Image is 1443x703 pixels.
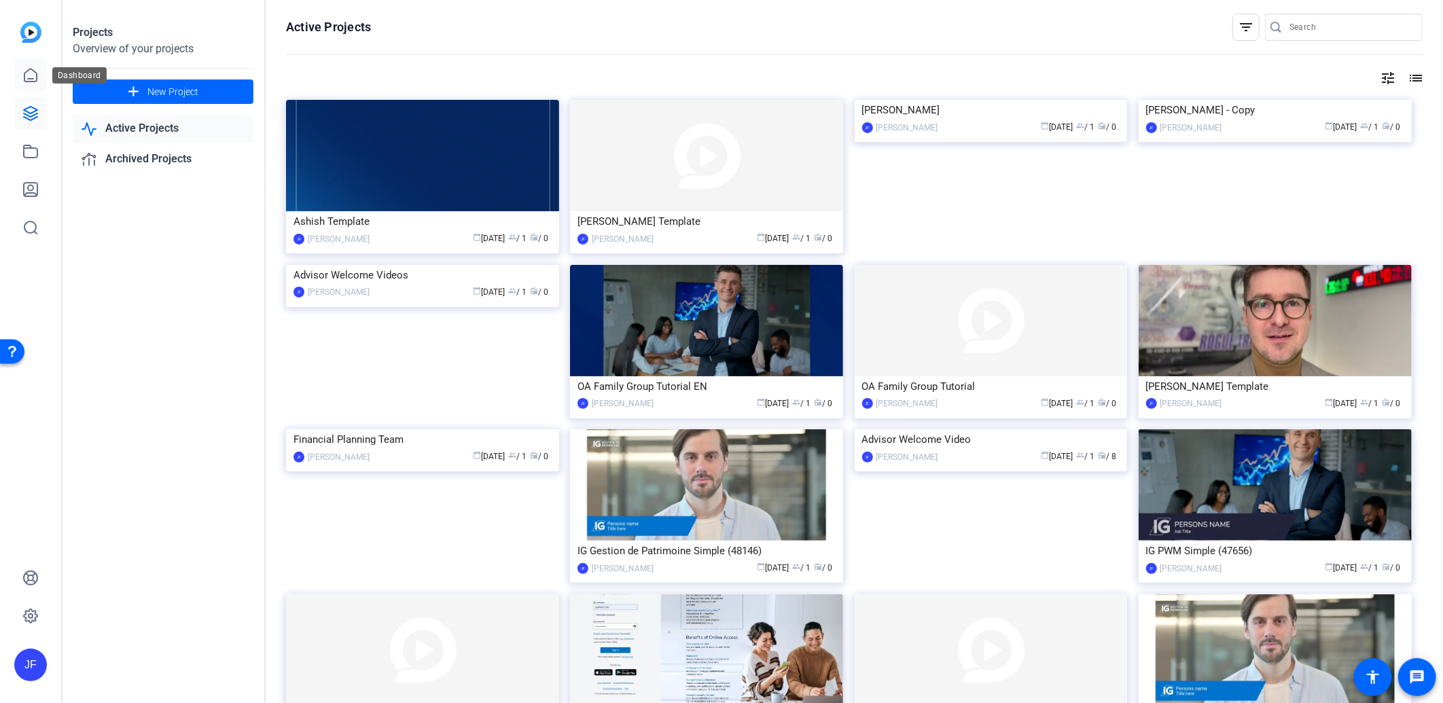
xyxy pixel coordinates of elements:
[757,398,765,406] span: calendar_today
[1383,562,1391,571] span: radio
[1076,399,1094,408] span: / 1
[862,398,873,409] div: JF
[308,450,370,464] div: [PERSON_NAME]
[757,233,765,241] span: calendar_today
[473,287,481,295] span: calendar_today
[530,234,548,243] span: / 0
[1325,399,1357,408] span: [DATE]
[577,541,836,561] div: IG Gestion de Patrimoine Simple (48146)
[1289,19,1412,35] input: Search
[577,234,588,245] div: JF
[1076,122,1084,130] span: group
[508,451,516,459] span: group
[73,24,253,41] div: Projects
[814,563,832,573] span: / 0
[1041,399,1073,408] span: [DATE]
[876,450,938,464] div: [PERSON_NAME]
[792,399,810,408] span: / 1
[1160,121,1222,134] div: [PERSON_NAME]
[508,234,527,243] span: / 1
[1098,399,1116,408] span: / 0
[73,79,253,104] button: New Project
[1098,122,1106,130] span: radio
[1146,563,1157,574] div: JF
[577,398,588,409] div: JF
[1361,563,1379,573] span: / 1
[293,211,552,232] div: Ashish Template
[592,397,654,410] div: [PERSON_NAME]
[1361,562,1369,571] span: group
[508,287,527,297] span: / 1
[473,451,481,459] span: calendar_today
[792,562,800,571] span: group
[73,145,253,173] a: Archived Projects
[792,233,800,241] span: group
[1146,100,1404,120] div: [PERSON_NAME] - Copy
[1383,563,1401,573] span: / 0
[293,234,304,245] div: JF
[1409,669,1425,685] mat-icon: message
[1380,70,1396,86] mat-icon: tune
[530,233,538,241] span: radio
[1325,122,1357,132] span: [DATE]
[592,562,654,575] div: [PERSON_NAME]
[473,452,505,461] span: [DATE]
[577,563,588,574] div: JF
[1041,122,1049,130] span: calendar_today
[1238,19,1254,35] mat-icon: filter_list
[473,233,481,241] span: calendar_today
[757,399,789,408] span: [DATE]
[1076,451,1084,459] span: group
[814,562,822,571] span: radio
[792,398,800,406] span: group
[1076,122,1094,132] span: / 1
[862,429,1120,450] div: Advisor Welcome Video
[530,287,538,295] span: radio
[1325,563,1357,573] span: [DATE]
[1325,562,1334,571] span: calendar_today
[792,563,810,573] span: / 1
[862,122,873,133] div: JF
[876,121,938,134] div: [PERSON_NAME]
[125,84,142,101] mat-icon: add
[1361,122,1379,132] span: / 1
[530,451,538,459] span: radio
[1146,376,1404,397] div: [PERSON_NAME] Template
[1365,669,1381,685] mat-icon: accessibility
[308,285,370,299] div: [PERSON_NAME]
[1361,399,1379,408] span: / 1
[1160,397,1222,410] div: [PERSON_NAME]
[814,234,832,243] span: / 0
[1406,70,1423,86] mat-icon: list
[1098,451,1106,459] span: radio
[1146,541,1404,561] div: IG PWM Simple (47656)
[757,234,789,243] span: [DATE]
[1325,398,1334,406] span: calendar_today
[20,22,41,43] img: blue-gradient.svg
[293,287,304,298] div: JF
[577,211,836,232] div: [PERSON_NAME] Template
[1098,452,1116,461] span: / 8
[814,233,822,241] span: radio
[1146,398,1157,409] div: JF
[1361,122,1369,130] span: group
[814,398,822,406] span: radio
[862,452,873,463] div: JF
[308,232,370,246] div: [PERSON_NAME]
[1383,399,1401,408] span: / 0
[1383,122,1391,130] span: radio
[1076,452,1094,461] span: / 1
[286,19,371,35] h1: Active Projects
[293,452,304,463] div: JF
[73,115,253,143] a: Active Projects
[473,287,505,297] span: [DATE]
[473,234,505,243] span: [DATE]
[757,562,765,571] span: calendar_today
[757,563,789,573] span: [DATE]
[1098,122,1116,132] span: / 0
[1325,122,1334,130] span: calendar_today
[592,232,654,246] div: [PERSON_NAME]
[1160,562,1222,575] div: [PERSON_NAME]
[1041,452,1073,461] span: [DATE]
[52,67,107,84] div: Dashboard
